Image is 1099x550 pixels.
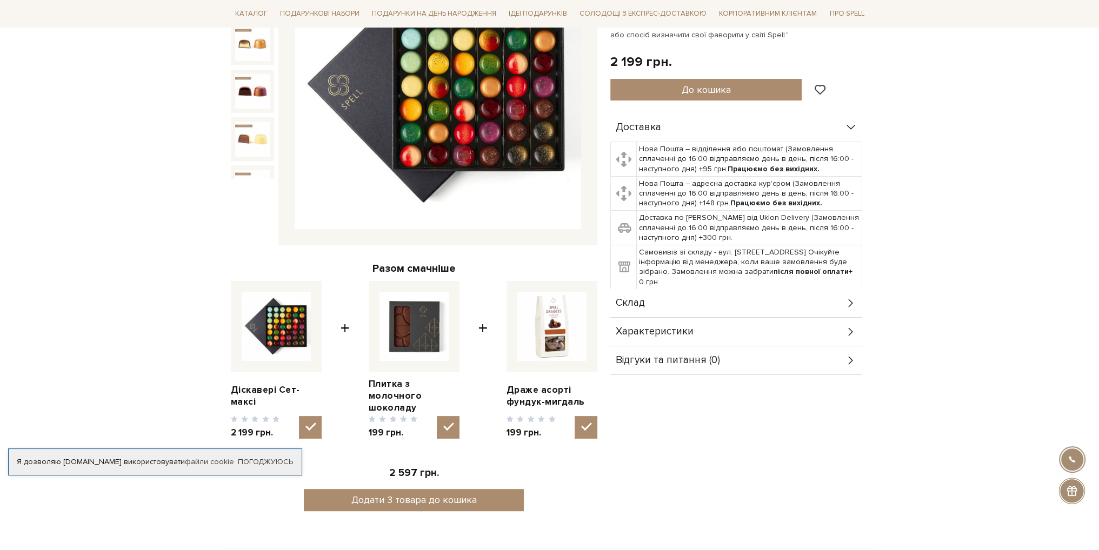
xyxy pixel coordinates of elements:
img: Діскавері Сет-максі [235,170,270,204]
td: Доставка по [PERSON_NAME] від Uklon Delivery (Замовлення сплаченні до 16:00 відправляємо день в д... [637,211,862,245]
div: Я дозволяю [DOMAIN_NAME] використовувати [9,457,302,467]
span: + [341,281,350,439]
span: До кошика [682,84,731,96]
span: 2 597 грн. [389,467,439,479]
a: Подарунки на День народження [368,5,501,22]
span: 2 199 грн. [231,427,280,439]
span: Відгуки та питання (0) [616,356,720,365]
div: 2 199 грн. [610,53,672,70]
span: 199 грн. [369,427,418,439]
button: Додати 3 товара до кошика [304,489,524,511]
span: Доставка [616,123,661,132]
td: Самовивіз зі складу - вул. [STREET_ADDRESS] Очікуйте інформацію від менеджера, коли ваше замовлен... [637,245,862,290]
a: файли cookie [185,457,234,466]
img: Діскавері Сет-максі [235,74,270,109]
a: Каталог [231,5,272,22]
img: Діскавері Сет-максі [235,122,270,156]
button: До кошика [610,79,802,100]
img: Драже асорті фундук-мигдаль [517,292,587,361]
a: Діскавері Сет-максі [231,384,322,408]
b: після повної оплати [774,267,849,276]
a: Про Spell [825,5,868,22]
span: Характеристики [616,327,694,337]
span: 199 грн. [507,427,556,439]
td: Нова Пошта – адресна доставка кур'єром (Замовлення сплаченні до 16:00 відправляємо день в день, п... [637,176,862,211]
a: Корпоративним клієнтам [715,5,821,22]
a: Солодощі з експрес-доставкою [575,4,711,23]
a: Подарункові набори [276,5,364,22]
b: Працюємо без вихідних. [728,164,820,173]
a: Плитка з молочного шоколаду [369,378,459,414]
a: Погоджуюсь [238,457,293,467]
td: Нова Пошта – відділення або поштомат (Замовлення сплаченні до 16:00 відправляємо день в день, піс... [637,142,862,177]
a: Драже асорті фундук-мигдаль [507,384,597,408]
img: Діскавері Сет-максі [242,292,311,361]
img: Плитка з молочного шоколаду [379,292,449,361]
b: Працюємо без вихідних. [730,198,822,207]
div: Разом смачніше [231,261,597,276]
a: Ідеї подарунків [504,5,571,22]
img: Діскавері Сет-максі [235,26,270,61]
span: + [478,281,488,439]
span: Склад [616,298,645,308]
